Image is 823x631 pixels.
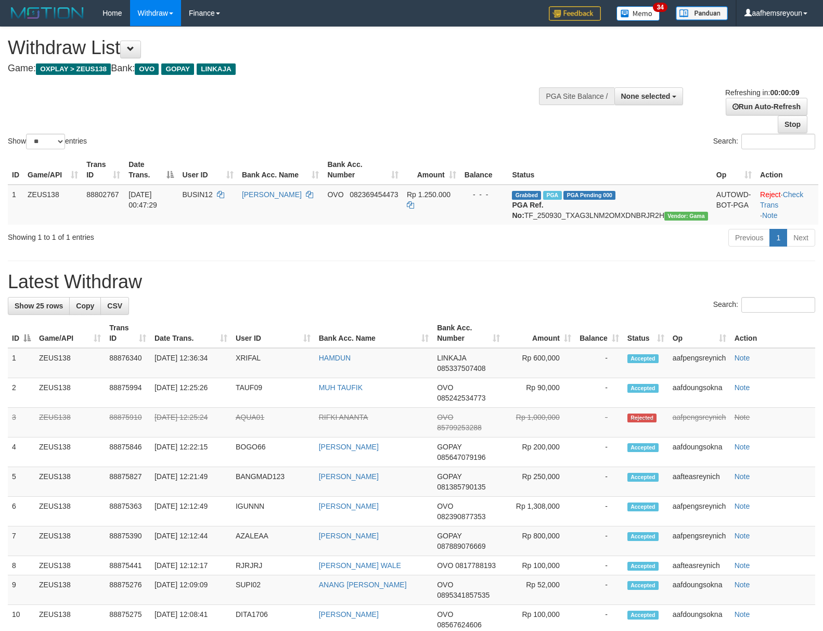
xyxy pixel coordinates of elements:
[105,467,150,497] td: 88875827
[730,318,815,348] th: Action
[668,526,730,556] td: aafpengsreynich
[735,472,750,481] a: Note
[82,155,124,185] th: Trans ID: activate to sort column ascending
[327,190,343,199] span: OVO
[35,408,105,437] td: ZEUS138
[735,532,750,540] a: Note
[543,191,561,200] span: Marked by aafsreyleap
[105,556,150,575] td: 88875441
[725,88,799,97] span: Refreshing in:
[319,502,379,510] a: [PERSON_NAME]
[403,155,460,185] th: Amount: activate to sort column ascending
[668,575,730,605] td: aafdoungsokna
[668,437,730,467] td: aafdoungsokna
[150,408,232,437] td: [DATE] 12:25:24
[668,467,730,497] td: aafteasreynich
[232,318,315,348] th: User ID: activate to sort column ascending
[437,512,485,521] span: Copy 082390877353 to clipboard
[107,302,122,310] span: CSV
[504,526,575,556] td: Rp 800,000
[124,155,178,185] th: Date Trans.: activate to sort column descending
[8,318,35,348] th: ID: activate to sort column descending
[232,408,315,437] td: AQUA01
[232,556,315,575] td: RJRJRJ
[735,443,750,451] a: Note
[100,297,129,315] a: CSV
[232,348,315,378] td: XRIFAL
[713,297,815,313] label: Search:
[735,383,750,392] a: Note
[504,497,575,526] td: Rp 1,308,000
[627,532,659,541] span: Accepted
[232,575,315,605] td: SUPI02
[504,378,575,408] td: Rp 90,000
[105,437,150,467] td: 88875846
[575,318,623,348] th: Balance: activate to sort column ascending
[760,190,803,209] a: Check Trans
[319,354,351,362] a: HAMDUN
[35,575,105,605] td: ZEUS138
[26,134,65,149] select: Showentries
[504,318,575,348] th: Amount: activate to sort column ascending
[8,575,35,605] td: 9
[319,443,379,451] a: [PERSON_NAME]
[627,581,659,590] span: Accepted
[238,155,324,185] th: Bank Acc. Name: activate to sort column ascending
[504,467,575,497] td: Rp 250,000
[504,437,575,467] td: Rp 200,000
[508,185,712,225] td: TF_250930_TXAG3LNM2OMXDNBRJR2H
[504,575,575,605] td: Rp 52,000
[668,497,730,526] td: aafpengsreynich
[8,5,87,21] img: MOTION_logo.png
[135,63,159,75] span: OVO
[735,354,750,362] a: Note
[575,437,623,467] td: -
[575,348,623,378] td: -
[150,575,232,605] td: [DATE] 12:09:09
[437,502,453,510] span: OVO
[8,556,35,575] td: 8
[668,408,730,437] td: aafpengsreynich
[150,497,232,526] td: [DATE] 12:12:49
[437,581,453,589] span: OVO
[735,413,750,421] a: Note
[8,378,35,408] td: 2
[23,155,82,185] th: Game/API: activate to sort column ascending
[623,318,668,348] th: Status: activate to sort column ascending
[621,92,671,100] span: None selected
[762,211,778,220] a: Note
[232,526,315,556] td: AZALEAA
[128,190,157,209] span: [DATE] 00:47:29
[575,378,623,408] td: -
[150,348,232,378] td: [DATE] 12:36:34
[437,610,453,619] span: OVO
[105,408,150,437] td: 88875910
[23,185,82,225] td: ZEUS138
[197,63,236,75] span: LINKAJA
[465,189,504,200] div: - - -
[437,383,453,392] span: OVO
[668,318,730,348] th: Op: activate to sort column ascending
[726,98,807,115] a: Run Auto-Refresh
[504,556,575,575] td: Rp 100,000
[627,443,659,452] span: Accepted
[668,556,730,575] td: aafteasreynich
[437,472,461,481] span: GOPAY
[36,63,111,75] span: OXPLAY > ZEUS138
[35,497,105,526] td: ZEUS138
[35,467,105,497] td: ZEUS138
[161,63,194,75] span: GOPAY
[770,88,799,97] strong: 00:00:09
[512,191,541,200] span: Grabbed
[713,134,815,149] label: Search:
[508,155,712,185] th: Status
[105,575,150,605] td: 88875276
[769,229,787,247] a: 1
[8,134,87,149] label: Show entries
[616,6,660,21] img: Button%20Memo.svg
[627,414,657,422] span: Rejected
[460,155,508,185] th: Balance
[437,413,453,421] span: OVO
[455,561,496,570] span: Copy 0817788193 to clipboard
[319,413,368,421] a: RIFKI ANANTA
